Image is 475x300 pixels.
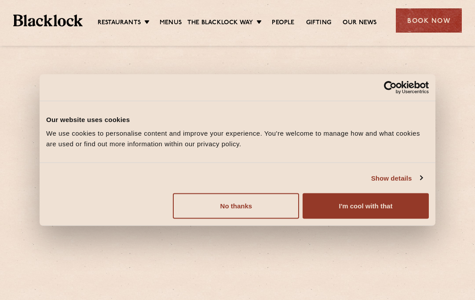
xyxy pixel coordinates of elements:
[160,19,182,27] a: Menus
[303,193,429,219] button: I'm cool with that
[343,19,377,27] a: Our News
[306,19,331,27] a: Gifting
[272,19,294,27] a: People
[396,8,462,33] div: Book Now
[352,81,429,94] a: Usercentrics Cookiebot - opens in a new window
[187,19,253,27] a: The Blacklock Way
[173,193,299,219] button: No thanks
[46,128,429,149] div: We use cookies to personalise content and improve your experience. You're welcome to manage how a...
[98,19,141,27] a: Restaurants
[13,15,83,26] img: BL_Textured_Logo-footer-cropped.svg
[46,114,429,125] div: Our website uses cookies
[371,173,422,183] a: Show details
